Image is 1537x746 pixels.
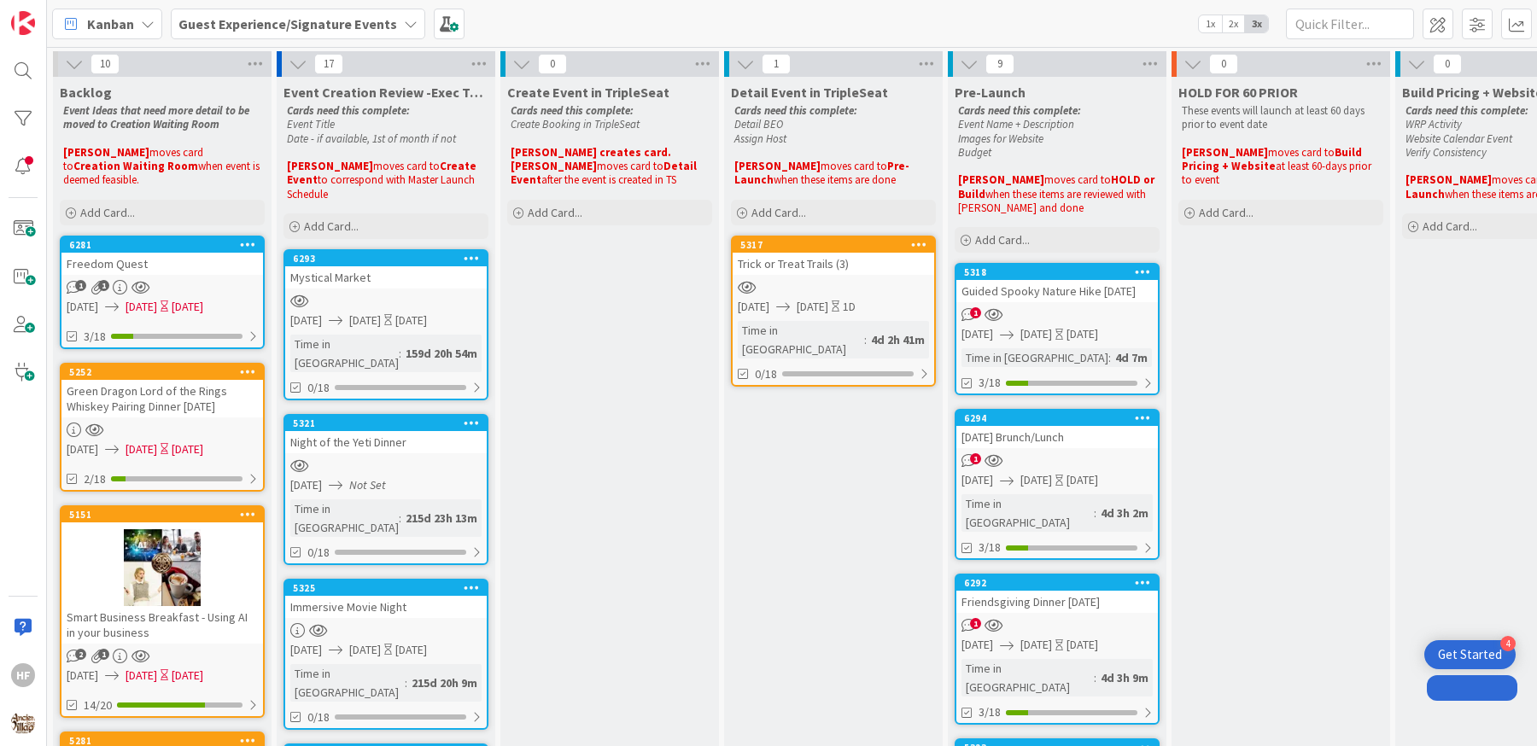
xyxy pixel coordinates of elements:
span: : [399,509,401,527]
span: Add Card... [975,232,1030,248]
span: Detail Event in TripleSeat [731,84,888,101]
div: 5318 [964,266,1158,278]
span: [DATE] [349,312,381,329]
span: when event is deemed feasible. [63,159,262,187]
span: 0 [1433,54,1462,74]
div: 5252 [69,366,263,378]
span: after the event is created in TS [541,172,676,187]
div: [DATE] [1067,471,1098,489]
span: 10 [91,54,120,74]
div: Mystical Market [285,266,487,288]
div: 5252Green Dragon Lord of the Rings Whiskey Pairing Dinner [DATE] [61,364,263,417]
span: Add Card... [528,205,582,220]
span: [DATE] [126,440,157,458]
div: 6292 [956,575,1158,591]
span: [DATE] [67,298,98,316]
span: [DATE] [67,440,98,458]
span: : [864,330,867,349]
input: Quick Filter... [1286,9,1414,39]
span: HOLD FOR 60 PRIOR [1178,84,1298,101]
span: : [1108,348,1111,367]
span: 1 [98,280,109,291]
span: 14/20 [84,696,112,714]
span: moves card to [63,145,206,173]
div: 5151Smart Business Breakfast - Using AI in your business [61,507,263,644]
span: Add Card... [751,205,806,220]
div: 6294[DATE] Brunch/Lunch [956,411,1158,448]
span: 0 [1209,54,1238,74]
div: 4d 7m [1111,348,1152,367]
a: 5325Immersive Movie Night[DATE][DATE][DATE]Time in [GEOGRAPHIC_DATA]:215d 20h 9m0/18 [283,579,488,730]
div: 5321 [285,416,487,431]
span: [DATE] [67,667,98,685]
span: [DATE] [126,667,157,685]
strong: HOLD or Build [958,172,1157,201]
div: 5325Immersive Movie Night [285,580,487,618]
a: 6294[DATE] Brunch/Lunch[DATE][DATE][DATE]Time in [GEOGRAPHIC_DATA]:4d 3h 2m3/18 [955,409,1160,560]
em: Event Title [287,117,335,131]
strong: [PERSON_NAME] [63,145,149,160]
span: Kanban [87,14,134,34]
span: [DATE] [961,471,993,489]
div: Smart Business Breakfast - Using AI in your business [61,606,263,644]
div: 6292 [964,577,1158,589]
span: 1x [1199,15,1222,32]
span: [DATE] [738,298,769,316]
span: [DATE] [1020,636,1052,654]
strong: [PERSON_NAME] [1182,145,1268,160]
a: 5252Green Dragon Lord of the Rings Whiskey Pairing Dinner [DATE][DATE][DATE][DATE]2/18 [60,363,265,492]
span: [DATE] [126,298,157,316]
span: 3x [1245,15,1268,32]
a: 5318Guided Spooky Nature Hike [DATE][DATE][DATE][DATE]Time in [GEOGRAPHIC_DATA]:4d 7m3/18 [955,263,1160,395]
span: [DATE] [797,298,828,316]
div: Trick or Treat Trails (3) [733,253,934,275]
span: Add Card... [1423,219,1477,234]
span: 0/18 [307,379,330,397]
div: 4 [1500,636,1516,651]
em: Cards need this complete: [958,103,1081,118]
span: 3/18 [979,374,1001,392]
div: 5321 [293,417,487,429]
div: 1D [843,298,856,316]
div: Immersive Movie Night [285,596,487,618]
div: 5317Trick or Treat Trails (3) [733,237,934,275]
span: Create Event in TripleSeat [507,84,669,101]
span: [DATE] [290,312,322,329]
div: [DATE] [395,641,427,659]
div: 5317 [733,237,934,253]
a: 5317Trick or Treat Trails (3)[DATE][DATE]1DTime in [GEOGRAPHIC_DATA]:4d 2h 41m0/18 [731,236,936,387]
div: Get Started [1438,646,1502,663]
span: moves card to [1044,172,1111,187]
span: [DATE] [290,641,322,659]
em: Event Name + Description [958,117,1074,131]
span: 2x [1222,15,1245,32]
span: 0/18 [307,544,330,562]
div: Time in [GEOGRAPHIC_DATA] [290,664,405,702]
span: [DATE] [290,476,322,494]
a: 6293Mystical Market[DATE][DATE][DATE]Time in [GEOGRAPHIC_DATA]:159d 20h 54m0/18 [283,249,488,400]
span: 1 [98,649,109,660]
div: [DATE] Brunch/Lunch [956,426,1158,448]
div: [DATE] [172,667,203,685]
div: Time in [GEOGRAPHIC_DATA] [961,494,1094,532]
div: Time in [GEOGRAPHIC_DATA] [290,499,399,537]
div: 6294 [956,411,1158,426]
div: HF [11,663,35,687]
div: 4d 3h 9m [1096,668,1153,687]
div: 5317 [740,239,934,251]
div: Friendsgiving Dinner [DATE] [956,591,1158,613]
i: Not Set [349,477,386,492]
strong: [PERSON_NAME] [287,159,373,173]
em: Create Booking in TripleSeat [511,117,640,131]
span: Add Card... [1199,205,1254,220]
div: Night of the Yeti Dinner [285,431,487,453]
span: 3/18 [979,539,1001,557]
span: 1 [762,54,791,74]
div: [DATE] [395,312,427,329]
span: Backlog [60,84,112,101]
em: Event Ideas that need more detail to be moved to Creation Waiting Room [63,103,252,131]
span: Add Card... [80,205,135,220]
strong: [PERSON_NAME] [958,172,1044,187]
div: [DATE] [1067,636,1098,654]
span: 1 [75,280,86,291]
